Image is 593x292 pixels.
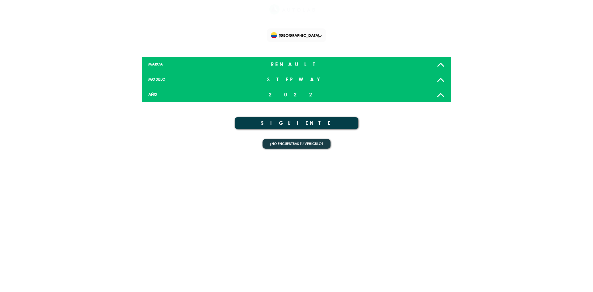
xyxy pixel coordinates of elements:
[271,31,324,40] span: [GEOGRAPHIC_DATA]
[144,91,246,97] div: AÑO
[267,28,326,42] div: Flag of COLOMBIA[GEOGRAPHIC_DATA]
[246,73,347,86] div: STEPWAY
[263,139,330,149] button: ¿No encuentras tu vehículo?
[142,87,451,102] a: AÑO 2022
[142,72,451,87] a: MODELO STEPWAY
[235,117,358,129] button: SIGUIENTE
[246,58,347,70] div: RENAULT
[142,57,451,72] a: MARCA RENAULT
[144,61,246,67] div: MARCA
[271,32,277,38] img: Flag of COLOMBIA
[144,76,246,82] div: MODELO
[269,6,315,12] a: Link al sitio de autolab
[246,88,347,101] div: 2022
